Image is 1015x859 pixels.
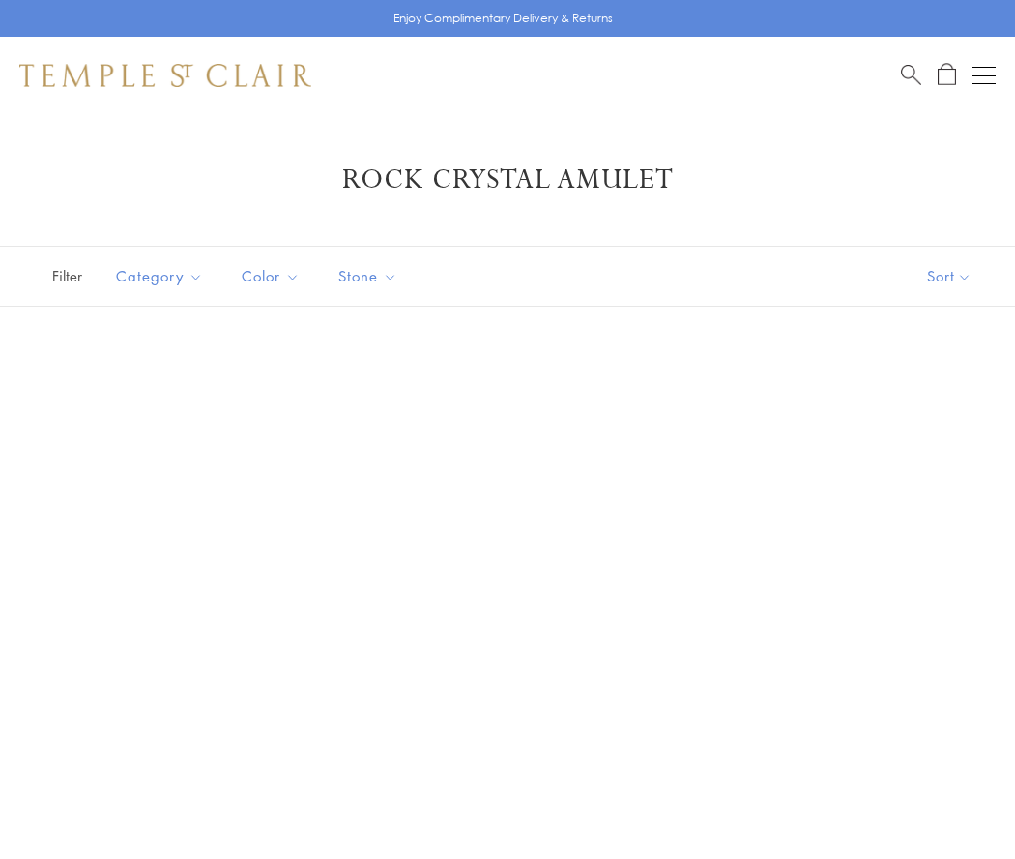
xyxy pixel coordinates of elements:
[938,63,956,87] a: Open Shopping Bag
[19,64,311,87] img: Temple St. Clair
[901,63,921,87] a: Search
[101,254,217,298] button: Category
[106,264,217,288] span: Category
[329,264,412,288] span: Stone
[884,247,1015,306] button: Show sort by
[227,254,314,298] button: Color
[972,64,996,87] button: Open navigation
[48,163,967,197] h1: Rock Crystal Amulet
[393,9,613,28] p: Enjoy Complimentary Delivery & Returns
[324,254,412,298] button: Stone
[232,264,314,288] span: Color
